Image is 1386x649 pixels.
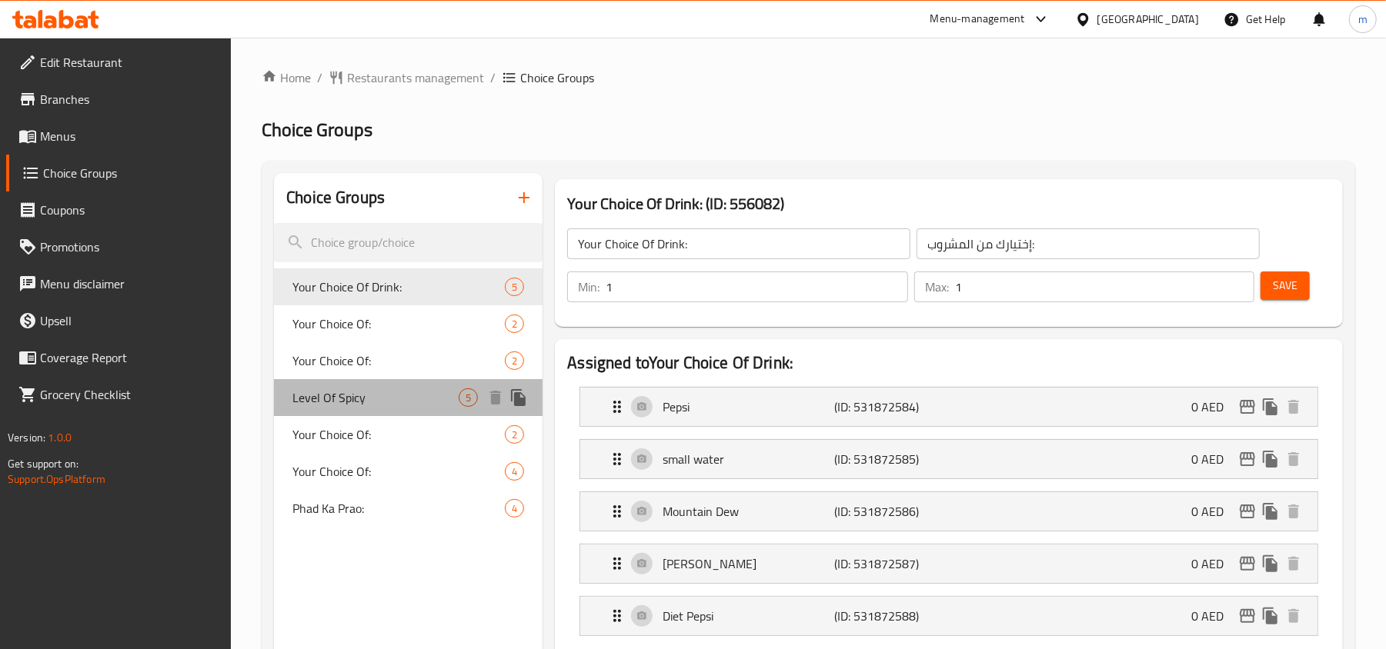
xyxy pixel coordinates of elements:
span: Branches [40,90,219,108]
button: duplicate [1259,395,1282,418]
a: Menu disclaimer [6,265,232,302]
span: Your Choice Of: [292,462,505,481]
button: duplicate [1259,552,1282,575]
li: Expand [567,485,1331,538]
a: Upsell [6,302,232,339]
a: Grocery Checklist [6,376,232,413]
h2: Choice Groups [286,186,385,209]
p: Diet Pepsi [663,607,834,625]
h2: Assigned to Your Choice Of Drink: [567,351,1331,374]
div: Your Choice Of:4 [274,453,543,490]
div: Choices [505,462,524,481]
a: Menus [6,118,232,155]
span: 2 [506,354,523,368]
span: Coverage Report [40,348,219,367]
span: Grocery Checklist [40,385,219,404]
button: duplicate [1259,500,1282,523]
p: Max: [925,278,949,296]
span: Version: [8,428,45,448]
p: 0 AED [1191,502,1236,521]
div: Level Of Spicy5deleteduplicate [274,379,543,416]
li: Expand [567,381,1331,433]
div: Expand [580,440,1318,478]
p: 0 AED [1191,607,1236,625]
button: delete [1282,500,1305,523]
span: Restaurants management [347,68,484,87]
p: (ID: 531872586) [835,502,950,521]
h3: Your Choice Of Drink: (ID: 556082) [567,191,1331,216]
span: Choice Groups [43,164,219,182]
li: / [490,68,496,87]
div: Your Choice Of:2 [274,305,543,342]
span: Your Choice Of: [292,315,505,333]
button: edit [1236,604,1259,627]
span: m [1358,11,1368,28]
div: Your Choice Of Drink:5 [274,268,543,305]
button: duplicate [1259,604,1282,627]
div: Expand [580,597,1318,635]
p: Mountain Dew [663,502,834,521]
button: edit [1236,500,1259,523]
p: 0 AED [1191,450,1236,468]
p: Min: [578,278,599,296]
div: Your Choice Of:2 [274,416,543,453]
a: Restaurants management [329,68,484,87]
button: edit [1236,395,1259,418]
a: Support.OpsPlatform [8,469,105,489]
button: delete [1282,395,1305,418]
span: 4 [506,501,523,516]
input: search [274,223,543,262]
button: edit [1236,448,1259,471]
span: Phad Ka Prao: [292,499,505,518]
p: (ID: 531872587) [835,554,950,573]
button: edit [1236,552,1259,575]
p: [PERSON_NAME] [663,554,834,573]
span: Choice Groups [520,68,594,87]
div: Expand [580,492,1318,531]
span: 1.0.0 [48,428,72,448]
p: 0 AED [1191,398,1236,416]
div: Choices [505,278,524,296]
a: Branches [6,81,232,118]
button: Save [1261,271,1310,300]
span: Your Choice Of: [292,425,505,444]
div: Menu-management [930,10,1025,28]
button: duplicate [507,386,530,409]
span: Menus [40,127,219,145]
button: delete [1282,552,1305,575]
li: Expand [567,590,1331,642]
span: Promotions [40,238,219,256]
a: Choice Groups [6,155,232,191]
span: Get support on: [8,454,78,474]
span: 2 [506,317,523,331]
button: delete [1282,448,1305,471]
p: 0 AED [1191,554,1236,573]
span: Save [1273,276,1297,295]
button: delete [484,386,507,409]
span: 4 [506,464,523,479]
div: Choices [505,425,524,444]
li: Expand [567,538,1331,590]
span: Coupons [40,201,219,219]
nav: breadcrumb [262,68,1355,87]
span: 5 [506,280,523,295]
div: [GEOGRAPHIC_DATA] [1097,11,1199,28]
span: Your Choice Of Drink: [292,278,505,296]
span: 5 [459,391,477,405]
div: Choices [505,315,524,333]
button: duplicate [1259,448,1282,471]
a: Coverage Report [6,339,232,376]
p: (ID: 531872588) [835,607,950,625]
a: Coupons [6,191,232,228]
div: Expand [580,388,1318,426]
a: Promotions [6,228,232,265]
button: delete [1282,604,1305,627]
p: small water [663,450,834,468]
div: Expand [580,544,1318,583]
p: (ID: 531872585) [835,450,950,468]
div: Choices [505,499,524,518]
span: Menu disclaimer [40,275,219,293]
span: Choice Groups [262,112,372,147]
a: Home [262,68,311,87]
div: Choices [459,388,478,407]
